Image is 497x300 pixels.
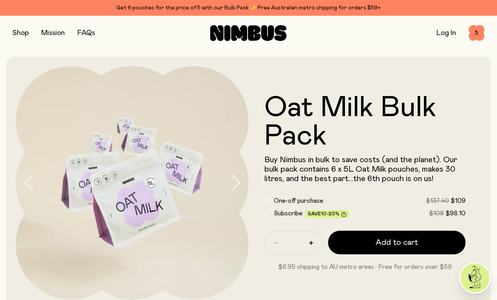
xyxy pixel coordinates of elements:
[264,94,466,150] h1: Oat Milk Bulk Pack
[274,210,303,217] span: Subscribe
[264,156,457,183] span: Buy Nimbus in bulk to save costs (and the planet). Our bulk pack contains 6 x 5L Oat Milk pouches...
[426,198,449,204] span: $137.40
[451,198,466,204] span: $109
[321,211,339,216] span: 10-20%
[376,237,418,248] span: Add to cart
[274,198,323,204] span: One-off purchase
[264,262,466,272] p: $6.95 shipping to AU metro areas · Free for orders over $59
[460,263,490,293] img: agent
[13,3,484,13] div: Get 6 pouches for the price of 5 with our Bulk Pack ✨ Free Australian metro shipping for orders $59+
[308,211,347,217] span: Save
[469,25,484,41] button: 3
[446,210,466,217] span: $98.10
[77,30,95,37] a: FAQs
[429,210,444,217] span: $109
[436,30,456,37] a: Log In
[328,231,466,254] button: Add to cart
[41,30,65,37] a: Mission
